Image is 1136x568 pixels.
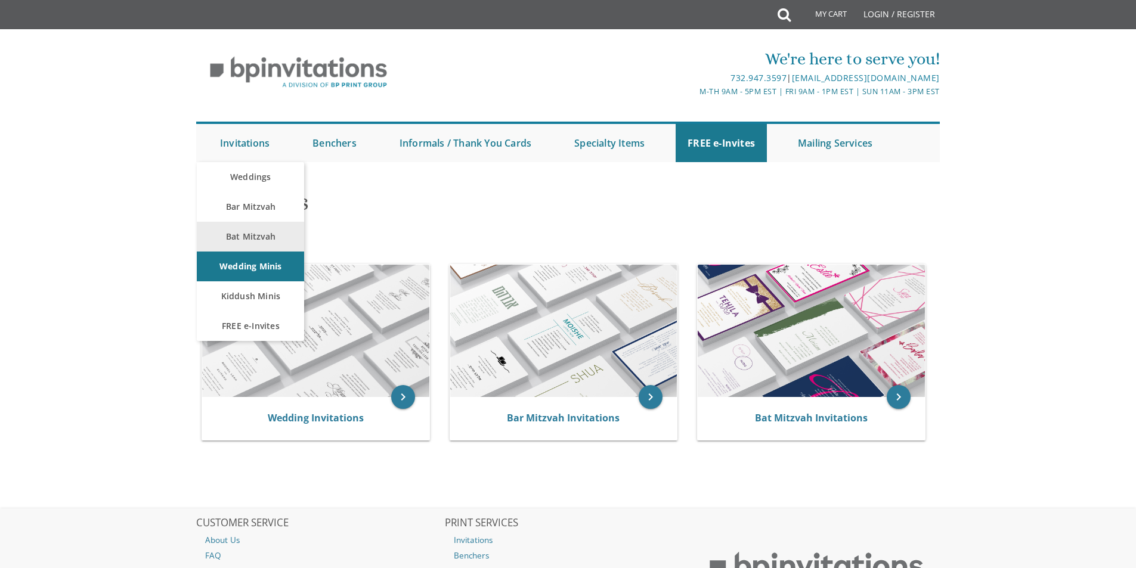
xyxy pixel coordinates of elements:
[196,532,443,548] a: About Us
[388,124,543,162] a: Informals / Thank You Cards
[268,411,364,424] a: Wedding Invitations
[445,71,940,85] div: |
[196,548,443,563] a: FAQ
[391,385,415,409] a: keyboard_arrow_right
[562,124,657,162] a: Specialty Items
[786,124,884,162] a: Mailing Services
[450,265,677,397] img: Bar Mitzvah Invitations
[792,72,940,83] a: [EMAIL_ADDRESS][DOMAIN_NAME]
[445,47,940,71] div: We're here to serve you!
[202,265,429,397] img: Wedding Invitations
[639,385,663,409] a: keyboard_arrow_right
[196,239,568,251] div: :
[197,311,304,341] a: FREE e-Invites
[197,222,304,252] a: Bat Mitzvah
[199,189,685,224] h1: Invitations
[676,124,767,162] a: FREE e-Invites
[887,385,911,409] a: keyboard_arrow_right
[445,85,940,98] div: M-Th 9am - 5pm EST | Fri 9am - 1pm EST | Sun 11am - 3pm EST
[197,252,304,281] a: Wedding Minis
[196,517,443,529] h2: CUSTOMER SERVICE
[301,124,369,162] a: Benchers
[755,411,868,424] a: Bat Mitzvah Invitations
[698,265,925,397] img: Bat Mitzvah Invitations
[507,411,620,424] a: Bar Mitzvah Invitations
[197,281,304,311] a: Kiddush Minis
[197,162,304,192] a: Weddings
[197,192,304,222] a: Bar Mitzvah
[196,48,401,97] img: BP Invitation Loft
[445,517,692,529] h2: PRINT SERVICES
[730,72,787,83] a: 732.947.3597
[445,532,692,548] a: Invitations
[790,1,855,31] a: My Cart
[445,548,692,563] a: Benchers
[208,124,281,162] a: Invitations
